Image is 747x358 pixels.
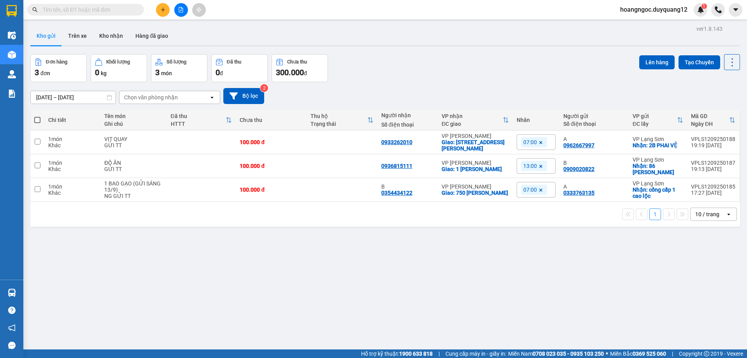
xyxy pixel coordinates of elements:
[729,3,742,17] button: caret-down
[104,166,163,172] div: GỬI TT
[8,289,16,297] img: warehouse-icon
[563,160,625,166] div: B
[155,68,160,77] span: 3
[30,26,62,45] button: Kho gửi
[31,91,116,104] input: Select a date range.
[304,70,307,76] span: đ
[563,136,625,142] div: A
[227,59,241,65] div: Đã thu
[517,117,556,123] div: Nhãn
[381,112,434,118] div: Người nhận
[8,51,16,59] img: warehouse-icon
[209,94,215,101] svg: open
[633,113,677,119] div: VP gửi
[104,160,163,166] div: ĐỒ ĂN
[160,7,166,12] span: plus
[687,110,739,131] th: Toggle SortBy
[704,351,709,356] span: copyright
[104,142,163,148] div: GỬI TT
[633,157,683,163] div: VP Lạng Sơn
[43,5,135,14] input: Tìm tên, số ĐT hoặc mã đơn
[633,187,683,199] div: Nhận: cổng cấp 1 cao lộc
[178,7,184,12] span: file-add
[192,3,206,17] button: aim
[563,183,625,190] div: A
[691,190,735,196] div: 17:27 [DATE]
[95,68,99,77] span: 0
[381,139,412,145] div: 0933262010
[48,166,96,172] div: Khác
[240,187,303,193] div: 100.000 đ
[679,55,720,69] button: Tạo Chuyến
[8,342,16,349] span: message
[563,113,625,119] div: Người gửi
[691,183,735,190] div: VPLS1209250185
[240,163,303,169] div: 100.000 đ
[7,5,17,17] img: logo-vxr
[614,5,694,14] span: hoangngoc.duyquang12
[124,93,178,101] div: Chọn văn phòng nhận
[32,7,38,12] span: search
[533,351,604,357] strong: 0708 023 035 - 0935 103 250
[633,180,683,187] div: VP Lạng Sơn
[381,190,412,196] div: 0354434122
[563,121,625,127] div: Số điện thoại
[672,349,673,358] span: |
[93,26,129,45] button: Kho nhận
[276,68,304,77] span: 300.000
[691,166,735,172] div: 19:13 [DATE]
[104,193,163,199] div: NG GỬI TT
[606,352,608,355] span: ⚪️
[151,54,207,82] button: Số lượng3món
[438,110,513,131] th: Toggle SortBy
[240,117,303,123] div: Chưa thu
[30,54,87,82] button: Đơn hàng3đơn
[211,54,268,82] button: Đã thu0đ
[104,136,163,142] div: VỊT QUAY
[161,70,172,76] span: món
[260,84,268,92] sup: 2
[48,136,96,142] div: 1 món
[639,55,675,69] button: Lên hàng
[442,166,509,172] div: Giao: 1 CHÂU VĂN LIÊM
[691,113,729,119] div: Mã GD
[691,136,735,142] div: VPLS1209250188
[695,210,719,218] div: 10 / trang
[438,349,440,358] span: |
[91,54,147,82] button: Khối lượng0kg
[48,183,96,190] div: 1 món
[174,3,188,17] button: file-add
[48,117,96,123] div: Chi tiết
[8,324,16,332] span: notification
[46,59,67,65] div: Đơn hàng
[104,121,163,127] div: Ghi chú
[381,122,434,128] div: Số điện thoại
[40,70,50,76] span: đơn
[104,113,163,119] div: Tên món
[633,136,683,142] div: VP Lạng Sơn
[35,68,39,77] span: 3
[442,139,509,152] div: Giao: 275 NGUYỄN TRÃI - TX
[701,4,707,9] sup: 1
[715,6,722,13] img: phone-icon
[223,88,264,104] button: Bộ lọc
[48,142,96,148] div: Khác
[381,163,412,169] div: 0936815111
[703,4,705,9] span: 1
[649,208,661,220] button: 1
[610,349,666,358] span: Miền Bắc
[220,70,223,76] span: đ
[399,351,433,357] strong: 1900 633 818
[633,351,666,357] strong: 0369 525 060
[523,186,537,193] span: 07:00
[442,121,503,127] div: ĐC giao
[563,166,594,172] div: 0909020822
[633,163,683,175] div: Nhận: 86 BÙI THỊ XUÂN
[106,59,130,65] div: Khối lượng
[156,3,170,17] button: plus
[101,70,107,76] span: kg
[629,110,687,131] th: Toggle SortBy
[167,110,236,131] th: Toggle SortBy
[8,31,16,39] img: warehouse-icon
[726,211,732,217] svg: open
